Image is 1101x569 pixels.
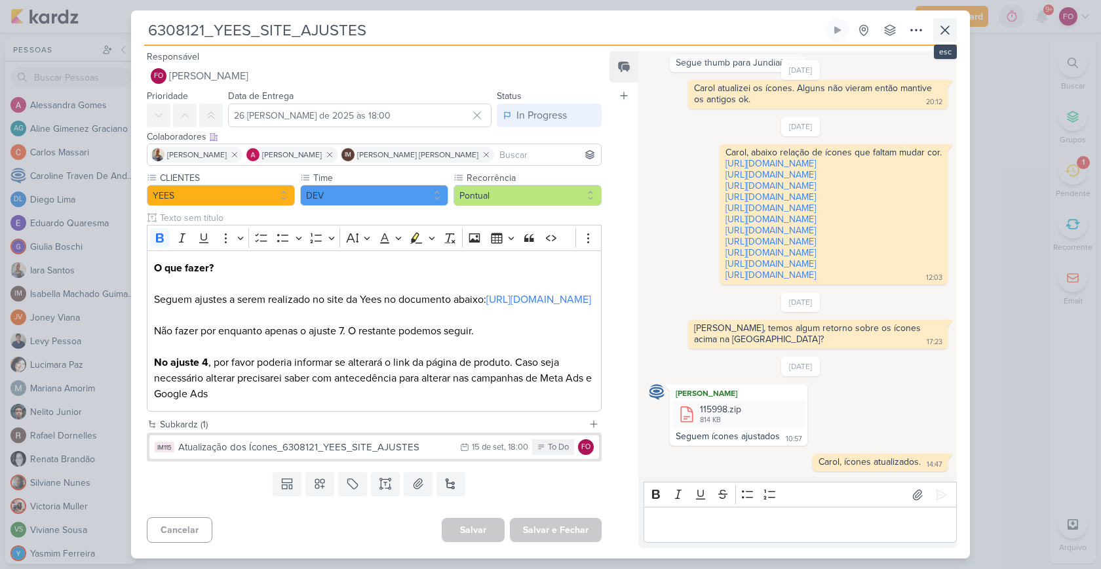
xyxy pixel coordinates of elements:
a: [URL][DOMAIN_NAME] [725,180,816,191]
div: 17:23 [927,337,942,347]
div: 9:12 [788,60,800,71]
div: Carol, abaixo relação de ícones que faltam mudar cor. [725,147,942,158]
div: [PERSON_NAME], temos algum retorno sobre os ícones acima na [GEOGRAPHIC_DATA]? [694,323,923,345]
p: FO [581,444,590,451]
div: Editor editing area: main [147,250,602,412]
button: YEES [147,185,295,206]
span: [PERSON_NAME] [262,149,322,161]
div: In Progress [516,108,567,123]
div: 115998.zip [700,402,741,416]
a: [URL][DOMAIN_NAME] [725,269,816,281]
div: Fabio Oliveira [578,439,594,455]
span: [PERSON_NAME] [169,68,248,84]
div: 115998.zip [672,400,805,428]
div: [PERSON_NAME] [672,387,805,400]
div: Subkardz (1) [160,418,583,431]
label: Responsável [147,51,199,62]
a: [URL][DOMAIN_NAME] [725,169,816,180]
a: [URL][DOMAIN_NAME] [725,236,816,247]
label: Data de Entrega [228,90,294,102]
div: Fabio Oliveira [151,68,166,84]
div: 20:12 [926,97,942,108]
a: [URL][DOMAIN_NAME] [486,293,591,306]
div: 814 KB [700,415,741,425]
div: Ligar relógio [832,25,843,35]
p: FO [154,73,163,80]
div: 15 de set [472,443,504,452]
div: Editor toolbar [644,482,957,507]
button: In Progress [497,104,602,127]
strong: No ajuste 4 [154,356,208,369]
img: Alessandra Gomes [246,148,260,161]
label: CLIENTES [159,171,295,185]
input: Select a date [228,104,492,127]
div: esc [934,45,957,59]
div: Segue thumb para Jundiaí [676,57,782,68]
input: Texto sem título [157,211,602,225]
div: 12:03 [926,273,942,283]
a: [URL][DOMAIN_NAME] [725,214,816,225]
label: Prioridade [147,90,188,102]
div: Atualização dos Ícones_6308121_YEES_SITE_AJUSTES [178,440,454,455]
img: Iara Santos [151,148,164,161]
div: Carol, ícones atualizados. [819,456,921,467]
a: [URL][DOMAIN_NAME] [725,158,816,169]
button: DEV [300,185,448,206]
div: IM115 [155,442,174,452]
button: IM115 Atualização dos Ícones_6308121_YEES_SITE_AJUSTES 15 de set , 18:00 To Do FO [149,435,599,459]
a: [URL][DOMAIN_NAME] [725,247,816,258]
a: [URL][DOMAIN_NAME] [725,203,816,214]
strong: O que fazer? [154,262,214,275]
div: 10:57 [786,434,802,444]
div: Seguem ícones ajustados [676,431,780,442]
div: 14:47 [927,460,942,470]
div: Editor editing area: main [644,507,957,543]
label: Recorrência [465,171,602,185]
input: Kard Sem Título [144,18,823,42]
p: IM [345,152,351,159]
a: [URL][DOMAIN_NAME] [725,258,816,269]
div: Editor toolbar [147,225,602,250]
span: [PERSON_NAME] [PERSON_NAME] [357,149,478,161]
div: Isabella Machado Guimarães [341,148,355,161]
button: Cancelar [147,517,212,543]
p: Seguem ajustes a serem realizado no site da Yees no documento abaixo: Não fazer por enquanto apen... [154,260,594,402]
label: Status [497,90,522,102]
div: To Do [548,441,569,454]
label: Time [312,171,448,185]
span: [PERSON_NAME] [167,149,227,161]
input: Buscar [497,147,598,163]
a: [URL][DOMAIN_NAME] [725,225,816,236]
img: Caroline Traven De Andrade [649,384,665,400]
div: Colaboradores [147,130,602,144]
button: FO [PERSON_NAME] [147,64,602,88]
div: , 18:00 [504,443,528,452]
div: Carol atualizei os ícones. Alguns não vieram então mantive os antigos ok. [694,83,935,105]
a: [URL][DOMAIN_NAME] [725,191,816,203]
button: Pontual [454,185,602,206]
